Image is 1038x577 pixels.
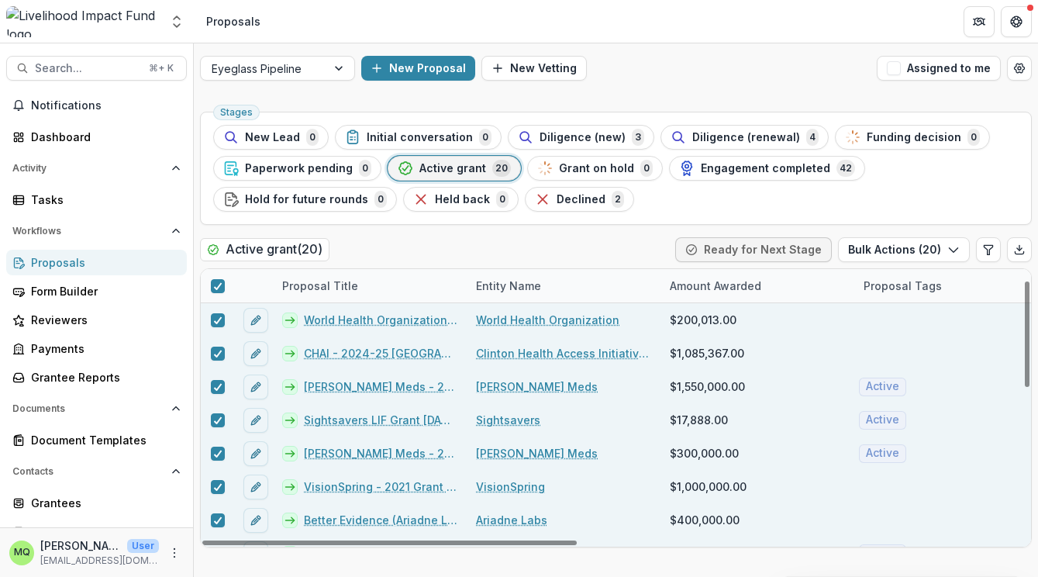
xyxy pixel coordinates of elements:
button: edit [243,308,268,333]
div: Amount Awarded [660,269,854,302]
span: 42 [836,160,855,177]
p: User [127,539,159,553]
a: [PERSON_NAME] Meds [476,378,598,395]
span: 0 [496,191,509,208]
button: New Lead0 [213,125,329,150]
button: Diligence (renewal)4 [660,125,829,150]
div: Entity Name [467,269,660,302]
a: Tasks [6,187,187,212]
span: Hold for future rounds [245,193,368,206]
a: Dashboard [6,124,187,150]
span: $1,085,367.00 [670,345,744,361]
a: Form Builder [6,278,187,304]
div: Proposal Tags [854,278,951,294]
span: Notifications [31,99,181,112]
a: Ariadne Labs [476,512,547,528]
span: Diligence (new) [540,131,626,144]
div: Entity Name [467,278,550,294]
span: $1,000,000.00 [670,479,747,495]
div: Proposal Title [273,269,467,302]
div: Form Builder [31,283,174,299]
span: Documents [12,403,165,414]
a: World Health Organization - 2025 Grant [304,312,457,328]
a: [PERSON_NAME] Meds - 2025 Grant for [GEOGRAPHIC_DATA] [304,445,457,461]
div: Maica Quitain [14,548,30,558]
button: Notifications [6,93,187,118]
h2: Active grant ( 20 ) [200,238,329,261]
button: Edit table settings [976,237,1001,262]
span: 0 [374,191,387,208]
button: Open Workflows [6,219,187,244]
button: Export table data [1007,237,1032,262]
button: Open table manager [1007,56,1032,81]
a: Constituents [6,519,187,544]
button: More [165,544,184,562]
div: Grantees [31,495,174,511]
span: $400,000.00 [670,512,740,528]
button: New Proposal [361,56,475,81]
div: ⌘ + K [146,60,177,77]
span: $200,013.00 [670,312,736,328]
a: Grantees [6,490,187,516]
nav: breadcrumb [200,10,267,33]
span: Search... [35,62,140,75]
span: 2 [612,191,624,208]
button: Diligence (new)3 [508,125,654,150]
span: $300,000.00 [670,445,739,461]
a: Better Evidence (Ariadne Labs) - 2025 Grant [304,512,457,528]
button: Grant on hold0 [527,156,663,181]
span: 0 [359,160,371,177]
span: 0 [306,129,319,146]
button: Search... [6,56,187,81]
button: Open Documents [6,396,187,421]
span: Contacts [12,466,165,477]
div: Constituents [31,523,174,540]
a: CHAI - 2024-25 [GEOGRAPHIC_DATA] Readers [304,345,457,361]
span: Diligence (renewal) [692,131,800,144]
button: Funding decision0 [835,125,990,150]
span: Funding decision [867,131,961,144]
button: Engagement completed42 [669,156,865,181]
div: Tasks [31,192,174,208]
button: Open entity switcher [166,6,188,37]
button: Open Contacts [6,459,187,484]
button: Assigned to me [877,56,1001,81]
span: 0 [967,129,980,146]
div: Proposal Title [273,278,367,294]
button: Hold for future rounds0 [213,187,397,212]
a: Grantee Reports [6,365,187,390]
span: 0 [640,160,653,177]
a: [PERSON_NAME] Meds - 2024-26 Grant [304,378,457,395]
span: 0 [479,129,491,146]
p: [EMAIL_ADDRESS][DOMAIN_NAME] [40,554,159,568]
a: [PERSON_NAME] Meds [476,445,598,461]
a: Sightsavers LIF Grant [DATE]-[DATE] [304,412,457,428]
a: Sightsavers [476,412,540,428]
a: Proposals [6,250,187,275]
span: Activity [12,163,165,174]
button: edit [243,441,268,466]
div: Payments [31,340,174,357]
span: $450,000.00 [670,545,739,561]
span: Paperwork pending [245,162,353,175]
span: Workflows [12,226,165,237]
span: Initial conversation [367,131,473,144]
div: Dashboard [31,129,174,145]
button: edit [243,508,268,533]
p: [PERSON_NAME] [40,537,121,554]
button: edit [243,375,268,399]
button: Open Activity [6,156,187,181]
button: edit [243,475,268,499]
div: Grantee Reports [31,369,174,385]
a: Reviewers [6,307,187,333]
button: edit [243,408,268,433]
a: Payments [6,336,187,361]
div: Reviewers [31,312,174,328]
div: Proposals [206,13,260,29]
a: Document Templates [6,427,187,453]
button: Partners [964,6,995,37]
button: New Vetting [481,56,587,81]
button: Get Help [1001,6,1032,37]
span: Grant on hold [559,162,634,175]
